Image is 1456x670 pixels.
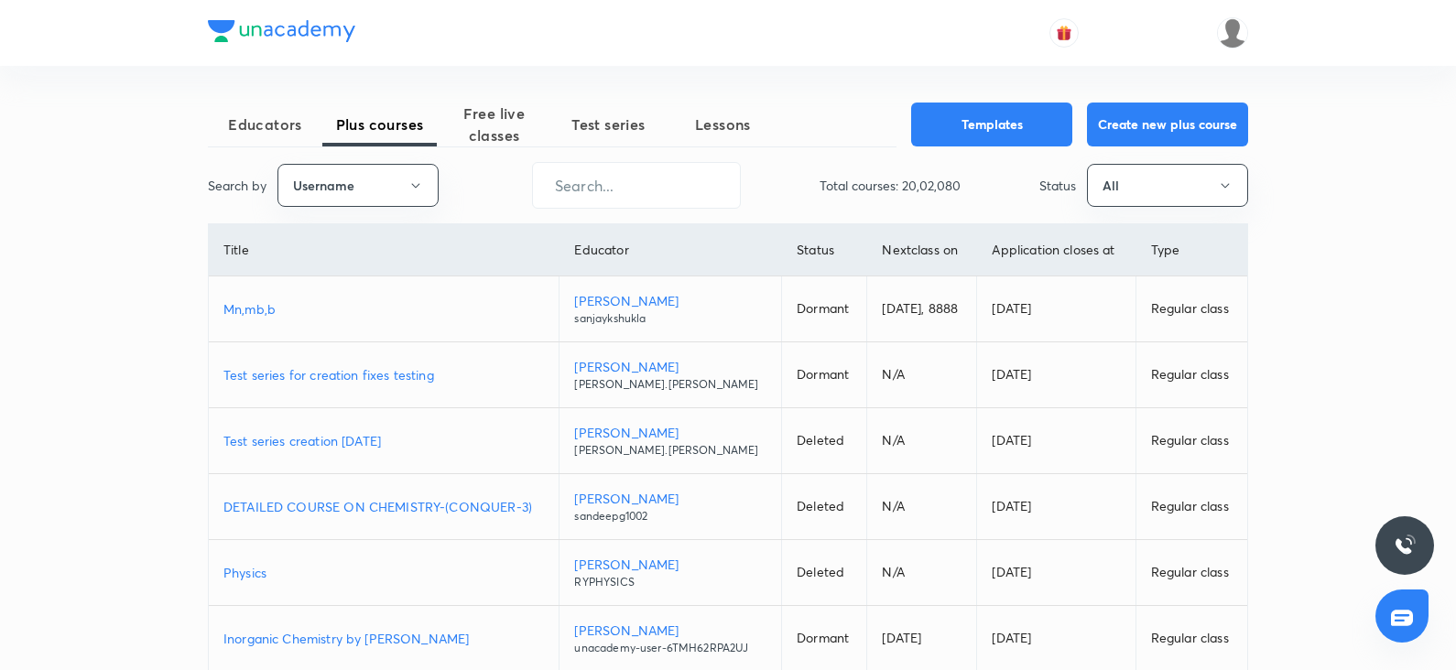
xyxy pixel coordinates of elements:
[782,224,867,276] th: Status
[208,176,266,195] p: Search by
[782,276,867,342] td: Dormant
[574,621,766,656] a: [PERSON_NAME]unacademy-user-6TMH62RPA2UJ
[223,629,544,648] a: Inorganic Chemistry by [PERSON_NAME]
[574,508,766,524] p: sandeepg1002
[208,20,355,47] a: Company Logo
[782,342,867,408] td: Dormant
[574,574,766,590] p: RYPHYSICS
[977,276,1135,342] td: [DATE]
[1135,408,1247,474] td: Regular class
[208,20,355,42] img: Company Logo
[867,474,977,540] td: N/A
[782,408,867,474] td: Deleted
[977,540,1135,606] td: [DATE]
[977,408,1135,474] td: [DATE]
[574,357,766,393] a: [PERSON_NAME][PERSON_NAME].[PERSON_NAME]
[574,640,766,656] p: unacademy-user-6TMH62RPA2UJ
[208,113,322,135] span: Educators
[437,103,551,146] span: Free live classes
[1135,540,1247,606] td: Regular class
[223,563,544,582] a: Physics
[209,224,560,276] th: Title
[1039,176,1076,195] p: Status
[820,176,961,195] p: Total courses: 20,02,080
[1049,18,1079,48] button: avatar
[1056,25,1072,41] img: avatar
[1135,474,1247,540] td: Regular class
[277,164,439,207] button: Username
[322,113,437,135] span: Plus courses
[574,310,766,327] p: sanjaykshukla
[574,489,766,524] a: [PERSON_NAME]sandeepg1002
[1135,224,1247,276] th: Type
[1135,342,1247,408] td: Regular class
[782,540,867,606] td: Deleted
[560,224,782,276] th: Educator
[574,357,766,376] p: [PERSON_NAME]
[666,113,780,135] span: Lessons
[1217,17,1248,49] img: Aarati parsewar
[1135,276,1247,342] td: Regular class
[867,342,977,408] td: N/A
[574,291,766,310] p: [PERSON_NAME]
[533,162,740,209] input: Search...
[223,431,544,450] a: Test series creation [DATE]
[574,555,766,574] p: [PERSON_NAME]
[574,376,766,393] p: [PERSON_NAME].[PERSON_NAME]
[574,291,766,327] a: [PERSON_NAME]sanjaykshukla
[867,276,977,342] td: [DATE], 8888
[574,423,766,442] p: [PERSON_NAME]
[867,224,977,276] th: Next class on
[223,497,544,516] a: DETAILED COURSE ON CHEMISTRY-(CONQUER-3)
[223,299,544,319] a: Mn,mb,b
[574,489,766,508] p: [PERSON_NAME]
[977,342,1135,408] td: [DATE]
[574,555,766,590] a: [PERSON_NAME]RYPHYSICS
[574,442,766,459] p: [PERSON_NAME].[PERSON_NAME]
[223,365,544,384] a: Test series for creation fixes testing
[867,408,977,474] td: N/A
[782,474,867,540] td: Deleted
[911,103,1072,146] button: Templates
[977,474,1135,540] td: [DATE]
[977,224,1135,276] th: Application closes at
[867,540,977,606] td: N/A
[574,621,766,640] p: [PERSON_NAME]
[1394,535,1416,557] img: ttu
[574,423,766,459] a: [PERSON_NAME][PERSON_NAME].[PERSON_NAME]
[1087,164,1248,207] button: All
[551,113,666,135] span: Test series
[1087,103,1248,146] button: Create new plus course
